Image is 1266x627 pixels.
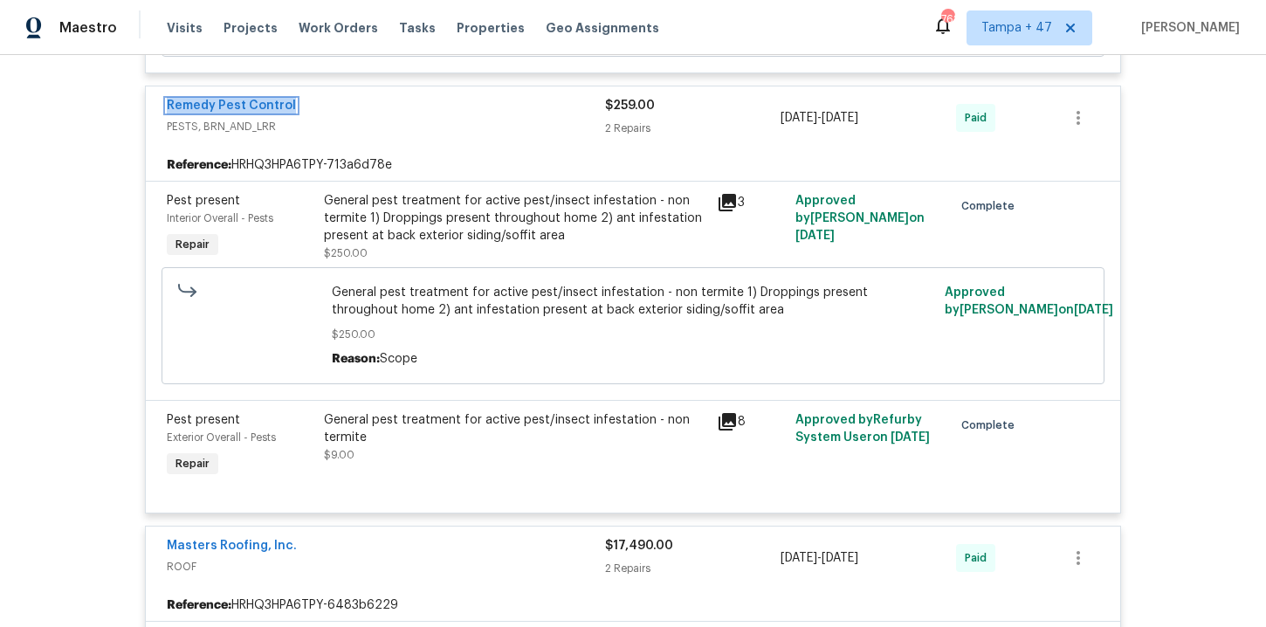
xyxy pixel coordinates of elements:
div: HRHQ3HPA6TPY-6483b6229 [146,589,1120,621]
span: Approved by [PERSON_NAME] on [945,286,1113,316]
span: [DATE] [795,230,835,242]
span: [PERSON_NAME] [1134,19,1240,37]
span: Reason: [332,353,380,365]
span: [DATE] [1074,304,1113,316]
span: Approved by Refurby System User on [795,414,930,444]
div: 2 Repairs [605,560,781,577]
span: $259.00 [605,100,655,112]
span: Visits [167,19,203,37]
span: Tasks [399,22,436,34]
span: Complete [961,197,1022,215]
span: Paid [965,109,994,127]
span: - [781,549,858,567]
span: Approved by [PERSON_NAME] on [795,195,925,242]
div: General pest treatment for active pest/insect infestation - non termite [324,411,706,446]
span: Scope [380,353,417,365]
div: 2 Repairs [605,120,781,137]
span: Pest present [167,195,240,207]
span: Interior Overall - Pests [167,213,273,224]
a: Remedy Pest Control [167,100,296,112]
span: Paid [965,549,994,567]
span: Exterior Overall - Pests [167,432,276,443]
span: Work Orders [299,19,378,37]
b: Reference: [167,156,231,174]
span: Properties [457,19,525,37]
span: Complete [961,417,1022,434]
span: [DATE] [822,552,858,564]
div: HRHQ3HPA6TPY-713a6d78e [146,149,1120,181]
span: $250.00 [332,326,935,343]
span: Projects [224,19,278,37]
span: General pest treatment for active pest/insect infestation - non termite 1) Droppings present thro... [332,284,935,319]
span: $17,490.00 [605,540,673,552]
span: Geo Assignments [546,19,659,37]
span: Repair [169,236,217,253]
span: Maestro [59,19,117,37]
span: [DATE] [891,431,930,444]
span: [DATE] [781,112,817,124]
span: [DATE] [822,112,858,124]
span: $250.00 [324,248,368,258]
span: Tampa + 47 [981,19,1052,37]
span: Repair [169,455,217,472]
span: [DATE] [781,552,817,564]
div: General pest treatment for active pest/insect infestation - non termite 1) Droppings present thro... [324,192,706,245]
span: - [781,109,858,127]
div: 8 [717,411,785,432]
span: Pest present [167,414,240,426]
span: $9.00 [324,450,354,460]
a: Masters Roofing, Inc. [167,540,297,552]
span: PESTS, BRN_AND_LRR [167,118,605,135]
div: 762 [941,10,953,28]
b: Reference: [167,596,231,614]
span: ROOF [167,558,605,575]
div: 3 [717,192,785,213]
